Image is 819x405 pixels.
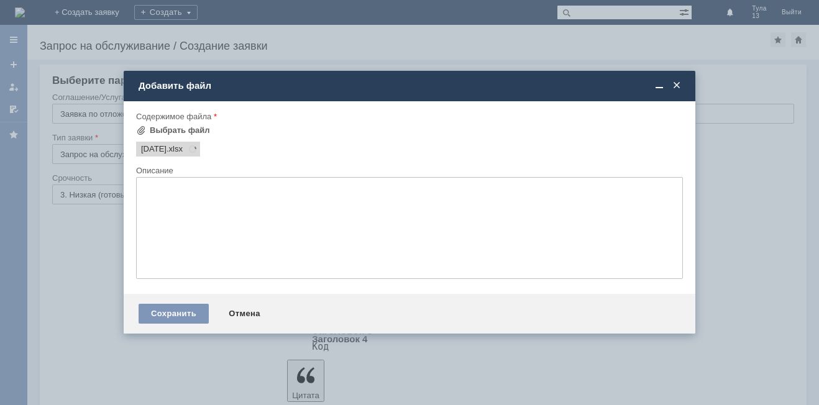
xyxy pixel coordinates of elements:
[167,144,183,154] span: 15.09.2025.xlsx
[139,80,683,91] div: Добавить файл
[141,144,167,154] span: 15.09.2025.xlsx
[136,166,680,175] div: Описание
[670,80,683,91] span: Закрыть
[653,80,666,91] span: Свернуть (Ctrl + M)
[150,125,210,135] div: Выбрать файл
[136,112,680,121] div: Содержимое файла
